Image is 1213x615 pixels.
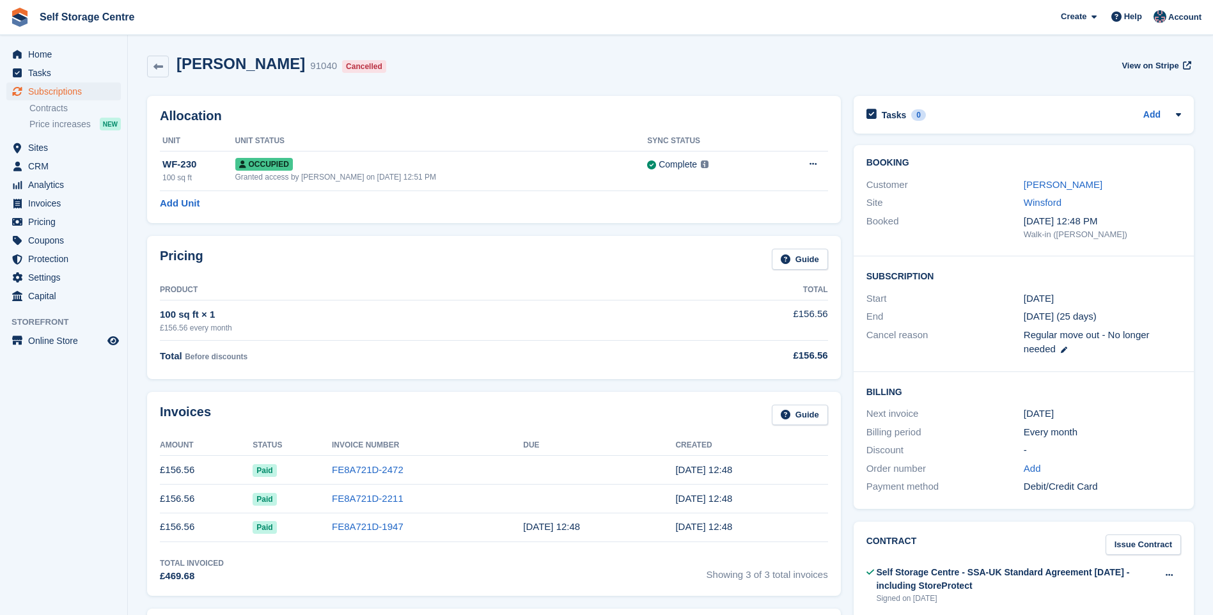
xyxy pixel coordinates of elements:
[12,316,127,329] span: Storefront
[866,462,1024,476] div: Order number
[100,118,121,130] div: NEW
[866,425,1024,440] div: Billing period
[707,557,828,584] span: Showing 3 of 3 total invoices
[866,385,1181,398] h2: Billing
[332,521,403,532] a: FE8A721D-1947
[160,196,200,211] a: Add Unit
[6,269,121,286] a: menu
[1024,479,1181,494] div: Debit/Credit Card
[28,176,105,194] span: Analytics
[253,521,276,534] span: Paid
[235,158,293,171] span: Occupied
[28,82,105,100] span: Subscriptions
[6,213,121,231] a: menu
[176,55,305,72] h2: [PERSON_NAME]
[28,194,105,212] span: Invoices
[28,64,105,82] span: Tasks
[160,280,639,300] th: Product
[675,493,732,504] time: 2025-07-16 11:48:34 UTC
[342,60,386,73] div: Cancelled
[160,435,253,456] th: Amount
[772,405,828,426] a: Guide
[253,464,276,477] span: Paid
[876,593,1157,604] div: Signed on [DATE]
[160,456,253,485] td: £156.56
[28,250,105,268] span: Protection
[160,249,203,270] h2: Pricing
[160,322,639,334] div: £156.56 every month
[1024,197,1061,208] a: Winsford
[6,176,121,194] a: menu
[29,117,121,131] a: Price increases NEW
[882,109,907,121] h2: Tasks
[1122,59,1178,72] span: View on Stripe
[1024,407,1181,421] div: [DATE]
[160,131,235,152] th: Unit
[253,493,276,506] span: Paid
[6,157,121,175] a: menu
[162,157,235,172] div: WF-230
[160,350,182,361] span: Total
[235,131,648,152] th: Unit Status
[28,157,105,175] span: CRM
[1024,329,1150,355] span: Regular move out - No longer needed
[1024,462,1041,476] a: Add
[28,139,105,157] span: Sites
[1061,10,1086,23] span: Create
[675,521,732,532] time: 2025-06-16 11:48:21 UTC
[639,280,828,300] th: Total
[6,82,121,100] a: menu
[1154,10,1166,23] img: Clair Cole
[28,287,105,305] span: Capital
[160,109,828,123] h2: Allocation
[6,250,121,268] a: menu
[1106,534,1181,556] a: Issue Contract
[866,479,1024,494] div: Payment method
[1116,55,1194,76] a: View on Stripe
[6,231,121,249] a: menu
[647,131,773,152] th: Sync Status
[35,6,139,27] a: Self Storage Centre
[701,160,708,168] img: icon-info-grey-7440780725fd019a000dd9b08b2336e03edf1995a4989e88bcd33f0948082b44.svg
[332,493,403,504] a: FE8A721D-2211
[1143,108,1161,123] a: Add
[1024,443,1181,458] div: -
[866,178,1024,192] div: Customer
[1124,10,1142,23] span: Help
[28,45,105,63] span: Home
[162,172,235,183] div: 100 sq ft
[332,435,523,456] th: Invoice Number
[659,158,697,171] div: Complete
[866,214,1024,241] div: Booked
[866,269,1181,282] h2: Subscription
[866,407,1024,421] div: Next invoice
[6,332,121,350] a: menu
[866,158,1181,168] h2: Booking
[28,269,105,286] span: Settings
[6,287,121,305] a: menu
[866,443,1024,458] div: Discount
[866,309,1024,324] div: End
[876,566,1157,593] div: Self Storage Centre - SSA-UK Standard Agreement [DATE] - including StoreProtect
[185,352,247,361] span: Before discounts
[106,333,121,348] a: Preview store
[1024,228,1181,241] div: Walk-in ([PERSON_NAME])
[160,569,224,584] div: £469.68
[866,292,1024,306] div: Start
[332,464,403,475] a: FE8A721D-2472
[28,213,105,231] span: Pricing
[28,231,105,249] span: Coupons
[235,171,648,183] div: Granted access by [PERSON_NAME] on [DATE] 12:51 PM
[1024,292,1054,306] time: 2025-06-16 00:00:00 UTC
[29,118,91,130] span: Price increases
[523,521,580,532] time: 2025-06-17 11:48:21 UTC
[639,348,828,363] div: £156.56
[772,249,828,270] a: Guide
[1168,11,1201,24] span: Account
[866,328,1024,357] div: Cancel reason
[1024,179,1102,190] a: [PERSON_NAME]
[523,435,675,456] th: Due
[10,8,29,27] img: stora-icon-8386f47178a22dfd0bd8f6a31ec36ba5ce8667c1dd55bd0f319d3a0aa187defe.svg
[675,464,732,475] time: 2025-08-16 11:48:58 UTC
[28,332,105,350] span: Online Store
